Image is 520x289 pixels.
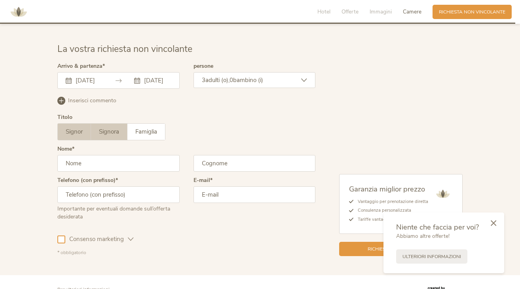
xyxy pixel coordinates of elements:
[233,76,263,84] span: bambino (i)
[396,249,467,264] a: Ulteriori informazioni
[433,184,453,204] img: AMONTI & LUNARIS Wellnessresort
[65,235,128,243] span: Consenso marketing
[57,146,74,152] label: Nome
[194,186,316,203] input: E-mail
[194,178,213,183] label: E-mail
[353,206,428,215] li: Consulenza personalizzata
[396,232,450,240] span: Abbiamo altre offerte!
[230,76,233,84] span: 0
[57,203,180,220] div: Importante per eventuali domande sull’offerta desiderata
[349,184,425,194] span: Garanzia miglior prezzo
[317,8,330,15] span: Hotel
[57,178,118,183] label: Telefono (con prefisso)
[353,197,428,206] li: Vantaggio per prenotazione diretta
[194,155,316,172] input: Cognome
[439,9,505,15] span: Richiesta non vincolante
[57,115,72,120] div: Titolo
[142,77,171,84] input: Partenza
[74,77,102,84] input: Arrivo
[57,249,315,256] div: * obbligatorio
[66,128,83,136] span: Signor
[202,76,205,84] span: 3
[396,222,479,232] span: Niente che faccia per voi?
[402,253,461,260] span: Ulteriori informazioni
[403,8,421,15] span: Camere
[135,128,157,136] span: Famiglia
[57,43,192,55] span: La vostra richiesta non vincolante
[99,128,119,136] span: Signora
[194,63,213,69] label: persone
[68,97,116,105] span: Inserisci commento
[370,8,392,15] span: Immagini
[368,246,434,253] span: Richiesta non vincolante
[7,10,30,14] a: AMONTI & LUNARIS Wellnessresort
[57,63,105,69] label: Arrivo & partenza
[57,186,180,203] input: Telefono (con prefisso)
[353,215,428,224] li: Tariffe vantaggiose
[205,76,230,84] span: adulti (o),
[342,8,359,15] span: Offerte
[57,155,180,172] input: Nome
